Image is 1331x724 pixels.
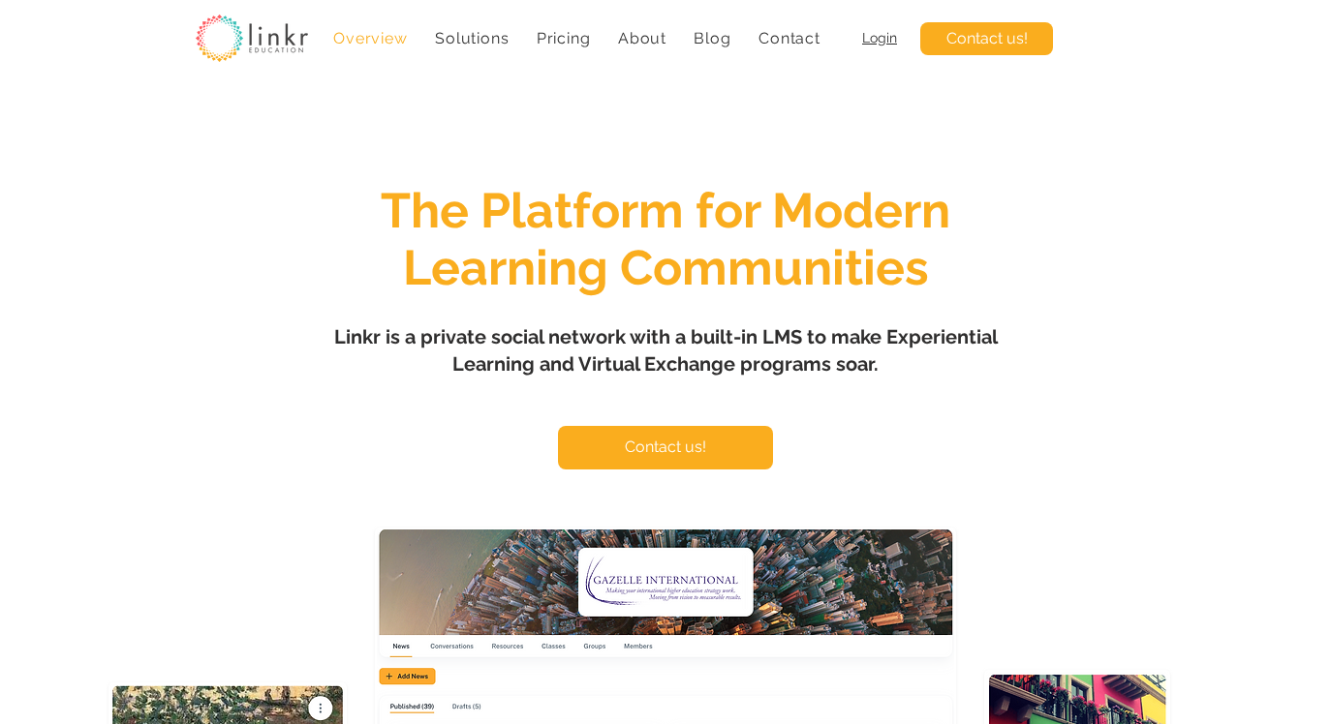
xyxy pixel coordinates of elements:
[425,19,519,57] div: Solutions
[381,182,950,296] span: The Platform for Modern Learning Communities
[684,19,741,57] a: Blog
[196,15,308,62] img: linkr_logo_transparentbg.png
[920,22,1053,55] a: Contact us!
[694,29,730,47] span: Blog
[608,19,677,57] div: About
[333,29,407,47] span: Overview
[324,19,830,57] nav: Site
[758,29,820,47] span: Contact
[527,19,601,57] a: Pricing
[946,28,1028,49] span: Contact us!
[324,19,418,57] a: Overview
[334,325,998,376] span: Linkr is a private social network with a built-in LMS to make Experiential Learning and Virtual E...
[862,30,897,45] a: Login
[625,437,706,458] span: Contact us!
[435,29,509,47] span: Solutions
[618,29,666,47] span: About
[558,426,773,469] a: Contact us!
[537,29,591,47] span: Pricing
[749,19,830,57] a: Contact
